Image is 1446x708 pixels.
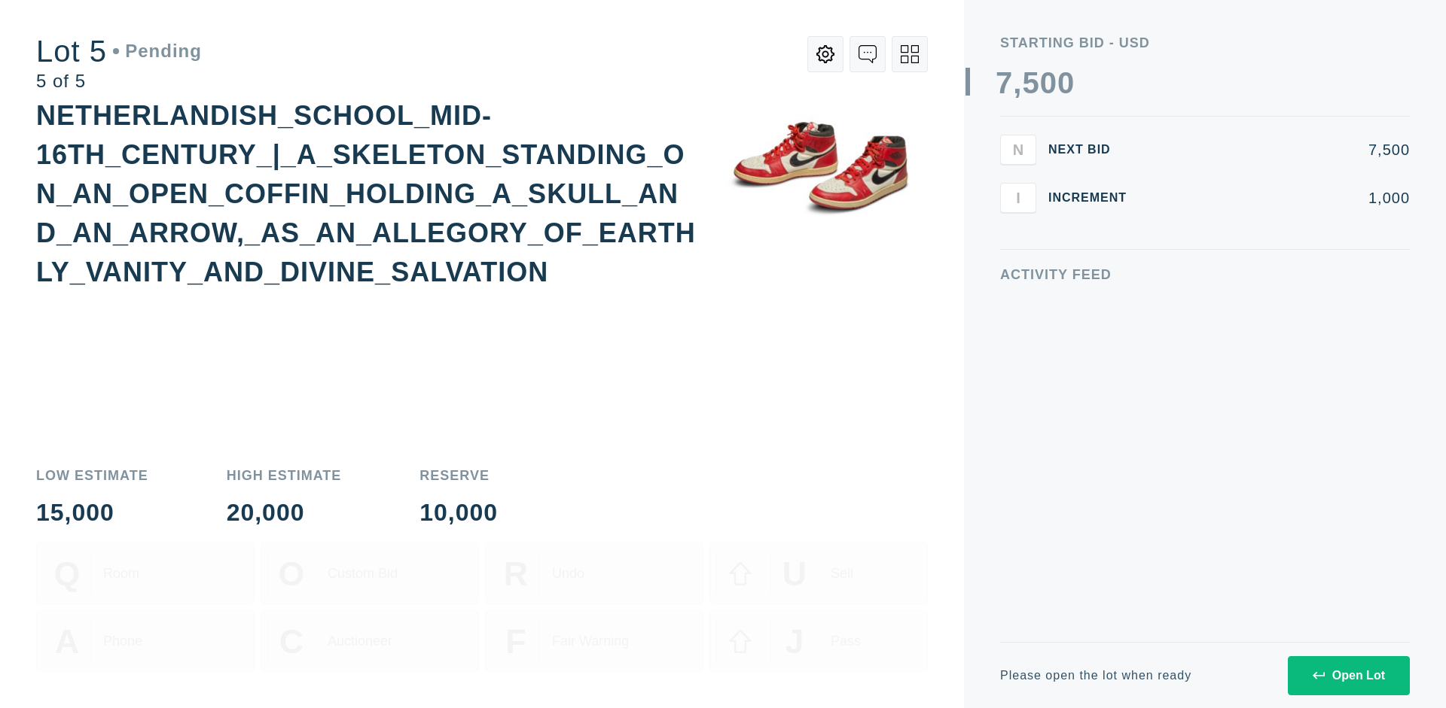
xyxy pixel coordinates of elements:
div: 7,500 [1151,142,1410,157]
div: 5 [1022,68,1039,98]
div: Starting Bid - USD [1000,36,1410,50]
button: N [1000,135,1036,165]
span: I [1016,189,1020,206]
button: I [1000,183,1036,213]
div: High Estimate [227,469,342,482]
div: Open Lot [1313,669,1385,682]
div: 0 [1057,68,1075,98]
div: , [1013,68,1022,369]
div: Please open the lot when ready [1000,670,1191,682]
div: 20,000 [227,500,342,524]
div: Reserve [419,469,498,482]
div: 0 [1040,68,1057,98]
div: 1,000 [1151,190,1410,205]
div: 10,000 [419,500,498,524]
div: 15,000 [36,500,148,524]
div: 5 of 5 [36,72,202,90]
span: N [1013,141,1023,158]
div: Lot 5 [36,36,202,66]
div: Activity Feed [1000,268,1410,281]
div: Pending [113,42,202,60]
div: Next Bid [1048,144,1139,156]
div: 7 [996,68,1013,98]
div: Increment [1048,192,1139,204]
div: NETHERLANDISH_SCHOOL_MID-16TH_CENTURY_|_A_SKELETON_STANDING_ON_AN_OPEN_COFFIN_HOLDING_A_SKULL_AND... [36,100,696,287]
button: Open Lot [1288,656,1410,695]
div: Low Estimate [36,469,148,482]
